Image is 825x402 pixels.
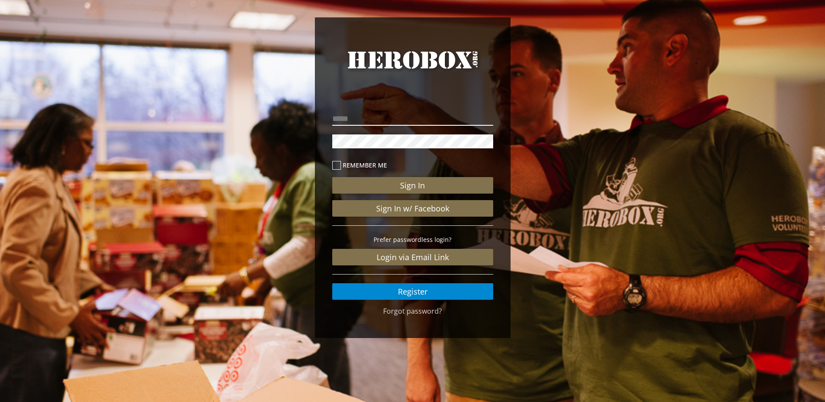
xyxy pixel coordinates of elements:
[332,200,493,217] a: Sign In w/ Facebook
[332,249,493,265] a: Login via Email Link
[332,283,493,300] a: Register
[332,234,493,245] p: Prefer passwordless login?
[383,306,442,316] a: Forgot password?
[332,160,493,170] label: Remember me
[332,177,493,194] button: Sign In
[332,48,493,88] a: HeroBox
